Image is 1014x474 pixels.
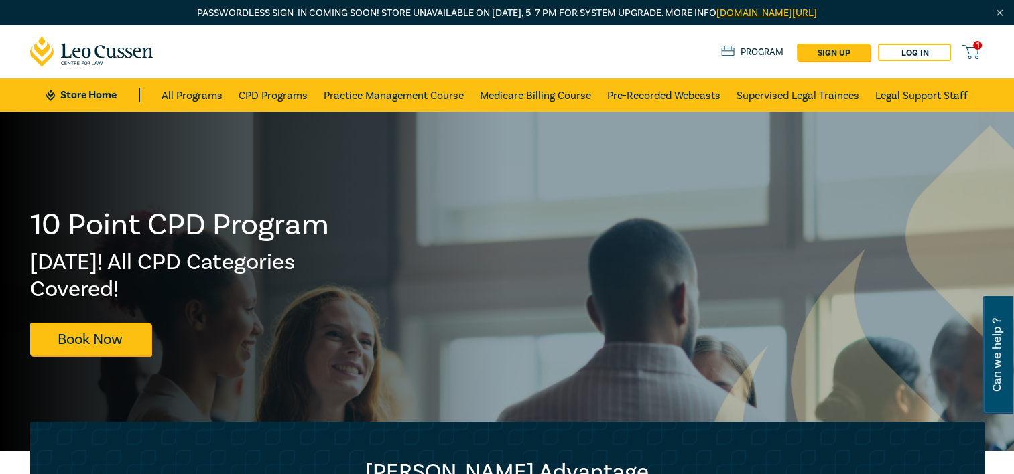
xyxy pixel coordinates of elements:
img: Close [994,7,1005,19]
a: Program [721,45,783,60]
span: Can we help ? [991,304,1003,406]
a: CPD Programs [239,78,308,112]
a: [DOMAIN_NAME][URL] [716,7,817,19]
p: Passwordless sign-in coming soon! Store unavailable on [DATE], 5–7 PM for system upgrade. More info [30,6,985,21]
a: Legal Support Staff [875,78,968,112]
a: Log in [878,44,951,61]
a: sign up [797,44,870,61]
h1: 10 Point CPD Program [30,208,330,242]
a: Book Now [30,323,151,355]
a: Store Home [46,88,139,102]
span: 1 [973,41,982,50]
a: Pre-Recorded Webcasts [607,78,720,112]
h2: [DATE]! All CPD Categories Covered! [30,249,330,303]
a: Medicare Billing Course [480,78,591,112]
a: All Programs [162,78,223,112]
a: Practice Management Course [324,78,464,112]
a: Supervised Legal Trainees [737,78,859,112]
